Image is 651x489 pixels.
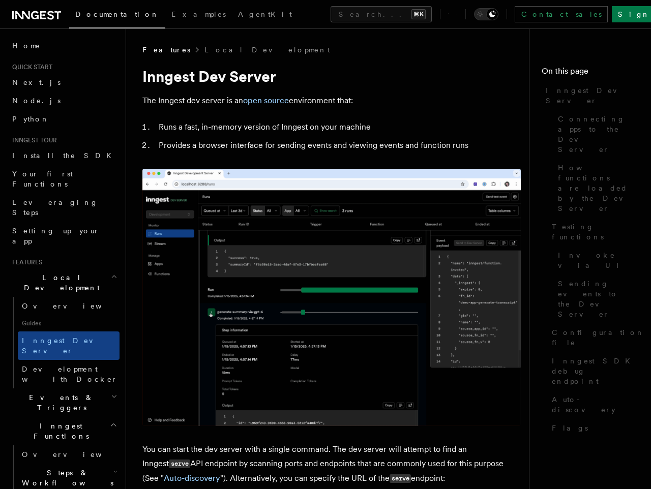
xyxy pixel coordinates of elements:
[331,6,432,22] button: Search...⌘K
[8,37,120,55] a: Home
[8,110,120,128] a: Python
[8,73,120,91] a: Next.js
[232,3,298,27] a: AgentKit
[142,94,521,108] p: The Inngest dev server is an environment that:
[542,65,639,81] h4: On this page
[142,45,190,55] span: Features
[8,272,111,293] span: Local Development
[18,360,120,388] a: Development with Docker
[75,10,159,18] span: Documentation
[515,6,608,22] a: Contact sales
[552,222,639,242] span: Testing functions
[18,297,120,315] a: Overview
[12,97,61,105] span: Node.js
[8,91,120,110] a: Node.js
[22,337,109,355] span: Inngest Dev Server
[8,136,57,144] span: Inngest tour
[8,297,120,388] div: Local Development
[8,146,120,165] a: Install the SDK
[204,45,330,55] a: Local Development
[156,120,521,134] li: Runs a fast, in-memory version of Inngest on your machine
[554,246,639,274] a: Invoke via UI
[548,352,639,390] a: Inngest SDK debug endpoint
[552,423,588,433] span: Flags
[12,227,100,245] span: Setting up your app
[548,323,639,352] a: Configuration file
[390,474,411,483] code: serve
[18,445,120,464] a: Overview
[554,159,639,218] a: How functions are loaded by the Dev Server
[8,258,42,266] span: Features
[238,10,292,18] span: AgentKit
[171,10,226,18] span: Examples
[8,63,52,71] span: Quick start
[22,302,127,310] span: Overview
[243,96,289,105] a: open source
[554,110,639,159] a: Connecting apps to the Dev Server
[22,365,117,383] span: Development with Docker
[558,279,639,319] span: Sending events to the Dev Server
[8,392,111,413] span: Events & Triggers
[12,170,73,188] span: Your first Functions
[8,165,120,193] a: Your first Functions
[12,115,49,123] span: Python
[558,250,639,270] span: Invoke via UI
[8,421,110,441] span: Inngest Functions
[12,78,61,86] span: Next.js
[18,468,113,488] span: Steps & Workflows
[8,268,120,297] button: Local Development
[169,460,190,468] code: serve
[142,169,521,426] img: Dev Server Demo
[8,417,120,445] button: Inngest Functions
[546,85,639,106] span: Inngest Dev Server
[165,3,232,27] a: Examples
[142,442,521,486] p: You can start the dev server with a single command. The dev server will attempt to find an Innges...
[542,81,639,110] a: Inngest Dev Server
[548,218,639,246] a: Testing functions
[156,138,521,152] li: Provides a browser interface for sending events and viewing events and function runs
[548,419,639,437] a: Flags
[558,114,639,155] span: Connecting apps to the Dev Server
[12,198,98,217] span: Leveraging Steps
[12,151,117,160] span: Install the SDK
[8,193,120,222] a: Leveraging Steps
[558,163,639,213] span: How functions are loaded by the Dev Server
[18,331,120,360] a: Inngest Dev Server
[552,327,644,348] span: Configuration file
[142,67,521,85] h1: Inngest Dev Server
[552,356,639,386] span: Inngest SDK debug endpoint
[8,388,120,417] button: Events & Triggers
[474,8,498,20] button: Toggle dark mode
[12,41,41,51] span: Home
[548,390,639,419] a: Auto-discovery
[18,315,120,331] span: Guides
[22,450,127,459] span: Overview
[69,3,165,28] a: Documentation
[164,473,220,483] a: Auto-discovery
[552,394,639,415] span: Auto-discovery
[554,274,639,323] a: Sending events to the Dev Server
[411,9,426,19] kbd: ⌘K
[8,222,120,250] a: Setting up your app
